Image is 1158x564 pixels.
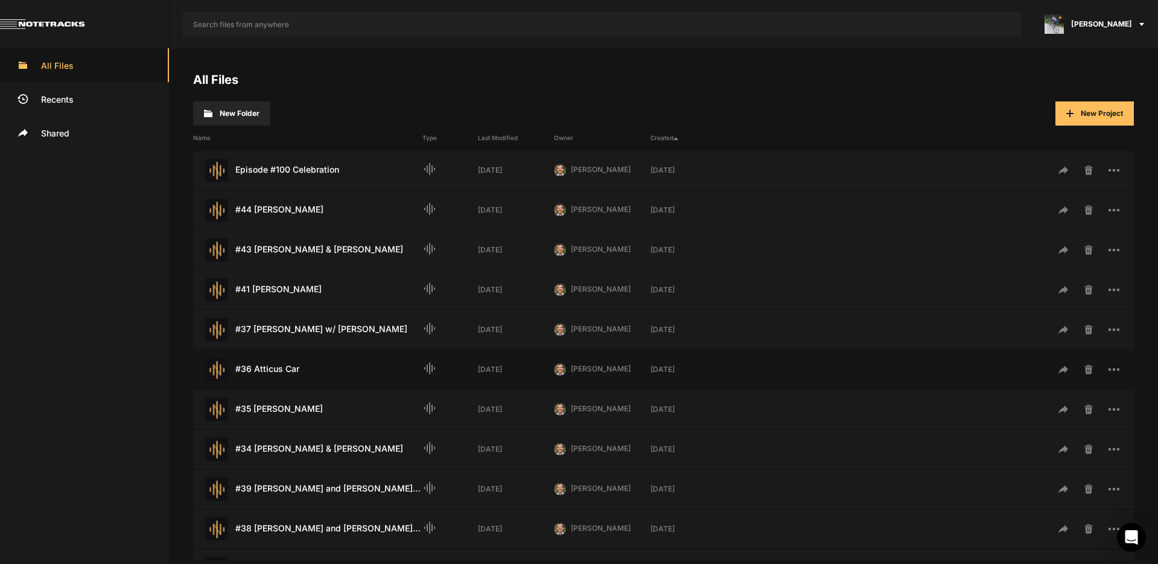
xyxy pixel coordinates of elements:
div: [DATE] [478,165,554,176]
img: star-track.png [205,199,228,222]
span: [PERSON_NAME] [571,364,631,373]
img: 424769395311cb87e8bb3f69157a6d24 [554,164,566,176]
div: Type [422,133,478,143]
mat-icon: Audio [422,162,437,176]
div: [DATE] [651,284,727,295]
div: [DATE] [651,524,727,534]
mat-icon: Audio [422,401,437,415]
mat-icon: Audio [422,321,437,336]
div: [DATE] [651,484,727,495]
mat-icon: Audio [422,202,437,216]
div: #34 [PERSON_NAME] & [PERSON_NAME] [193,438,422,461]
img: star-track.png [205,518,228,540]
div: [DATE] [478,484,554,495]
div: #39 [PERSON_NAME] and [PERSON_NAME] PT. 2 [193,478,422,501]
button: New Folder [193,101,270,126]
img: star-track.png [205,278,228,301]
img: 424769395311cb87e8bb3f69157a6d24 [554,244,566,256]
div: Open Intercom Messenger [1117,523,1146,552]
div: #43 [PERSON_NAME] & [PERSON_NAME] [193,239,422,261]
input: Search files from anywhere [182,12,1022,36]
img: star-track.png [205,159,228,182]
div: [DATE] [651,205,727,216]
div: [DATE] [478,324,554,335]
div: Last Modified [478,133,554,143]
div: [DATE] [651,245,727,255]
div: [DATE] [478,245,554,255]
img: star-track.png [205,438,228,461]
div: [DATE] [651,324,727,335]
span: [PERSON_NAME] [571,284,631,293]
div: Episode #100 Celebration [193,159,422,182]
div: Owner [554,133,651,143]
img: star-track.png [205,239,228,261]
img: 424769395311cb87e8bb3f69157a6d24 [554,364,566,376]
div: [DATE] [478,404,554,415]
div: [DATE] [651,165,727,176]
span: [PERSON_NAME] [571,165,631,174]
img: 424769395311cb87e8bb3f69157a6d24 [554,483,566,495]
div: Name [193,133,422,143]
mat-icon: Audio [422,521,437,535]
img: 424769395311cb87e8bb3f69157a6d24 [554,403,566,415]
div: [DATE] [651,364,727,375]
img: 424769395311cb87e8bb3f69157a6d24 [554,204,566,216]
div: #38 [PERSON_NAME] and [PERSON_NAME] PT. 1 [193,518,422,540]
span: [PERSON_NAME] [571,324,631,333]
div: [DATE] [651,404,727,415]
div: [DATE] [478,444,554,455]
div: Created [651,133,727,143]
span: [PERSON_NAME] [571,524,631,533]
img: 424769395311cb87e8bb3f69157a6d24 [554,443,566,455]
div: [DATE] [651,444,727,455]
img: star-track.png [205,478,228,501]
span: [PERSON_NAME] [571,484,631,493]
mat-icon: Audio [422,361,437,376]
div: #41 [PERSON_NAME] [193,278,422,301]
mat-icon: Audio [422,441,437,455]
div: [DATE] [478,524,554,534]
mat-icon: Audio [422,481,437,495]
img: star-track.png [205,358,228,381]
img: 424769395311cb87e8bb3f69157a6d24 [554,523,566,535]
div: #36 Atticus Car [193,358,422,381]
div: #35 [PERSON_NAME] [193,398,422,421]
mat-icon: Audio [422,242,437,256]
span: [PERSON_NAME] [1071,19,1132,30]
img: star-track.png [205,398,228,421]
img: 424769395311cb87e8bb3f69157a6d24 [554,284,566,296]
img: 424769395311cb87e8bb3f69157a6d24 [554,324,566,336]
img: ACg8ocLxXzHjWyafR7sVkIfmxRufCxqaSAR27SDjuE-ggbMy1qqdgD8=s96-c [1045,14,1064,34]
div: [DATE] [478,284,554,295]
div: #37 [PERSON_NAME] w/ [PERSON_NAME] [193,318,422,341]
img: star-track.png [205,318,228,341]
button: New Project [1055,101,1134,126]
mat-icon: Audio [422,281,437,296]
span: [PERSON_NAME] [571,245,631,254]
span: [PERSON_NAME] [571,444,631,453]
div: [DATE] [478,364,554,375]
div: [DATE] [478,205,554,216]
span: [PERSON_NAME] [571,205,631,214]
span: New Project [1081,109,1123,118]
a: All Files [193,72,238,87]
span: [PERSON_NAME] [571,404,631,413]
div: #44 [PERSON_NAME] [193,199,422,222]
